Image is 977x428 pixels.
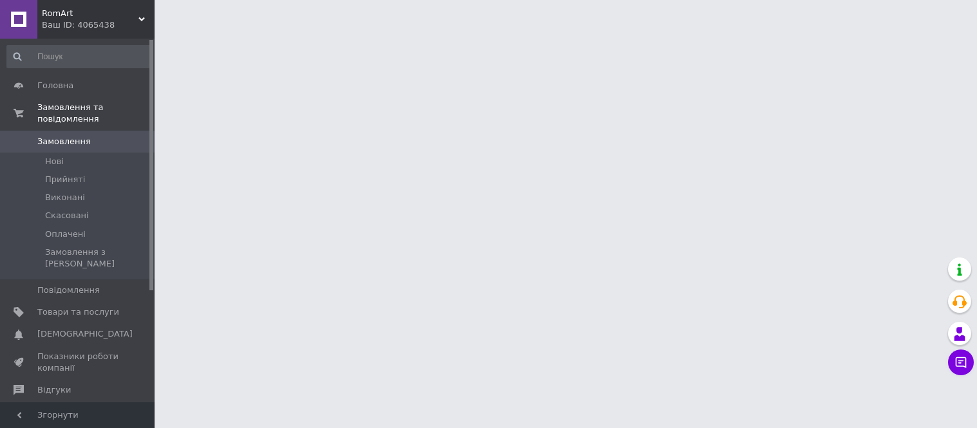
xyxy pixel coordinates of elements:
span: Виконані [45,192,85,203]
input: Пошук [6,45,152,68]
span: Замовлення з [PERSON_NAME] [45,247,151,270]
span: Відгуки [37,384,71,396]
span: Показники роботи компанії [37,351,119,374]
button: Чат з покупцем [948,349,974,375]
span: RomArt [42,8,138,19]
span: Повідомлення [37,284,100,296]
span: Скасовані [45,210,89,221]
span: Товари та послуги [37,306,119,318]
span: Оплачені [45,228,86,240]
span: Нові [45,156,64,167]
span: [DEMOGRAPHIC_DATA] [37,328,133,340]
span: Головна [37,80,73,91]
span: Замовлення та повідомлення [37,102,155,125]
div: Ваш ID: 4065438 [42,19,155,31]
span: Прийняті [45,174,85,185]
span: Замовлення [37,136,91,147]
